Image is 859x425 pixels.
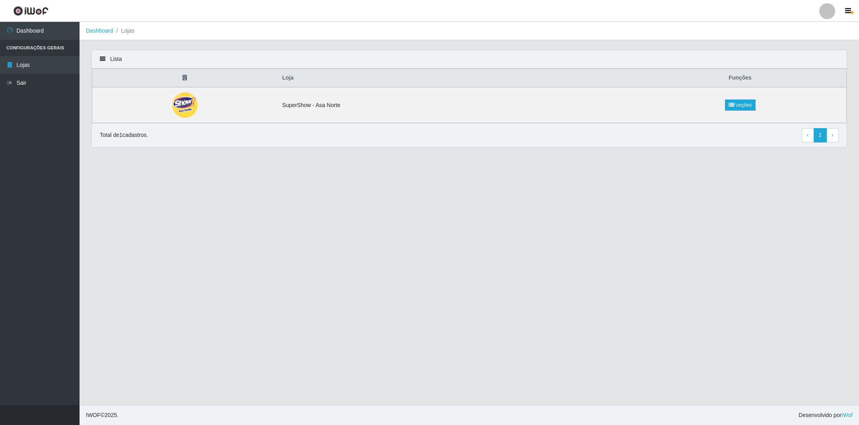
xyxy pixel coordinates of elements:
[802,128,839,142] nav: pagination
[277,69,634,88] th: Loja
[814,128,827,142] a: 1
[277,87,634,123] td: SuperShow - Asa Norte
[802,128,814,142] a: Previous
[92,50,847,68] div: Lista
[807,132,809,138] span: ‹
[799,411,853,419] span: Desenvolvido por
[634,69,846,88] th: Funções
[832,132,834,138] span: ›
[169,92,200,118] img: SuperShow - Asa Norte
[80,22,859,40] nav: breadcrumb
[113,27,134,35] li: Lojas
[13,6,49,16] img: CoreUI Logo
[86,412,101,418] span: IWOF
[725,99,756,111] a: Funções
[842,412,853,418] a: iWof
[100,131,148,139] p: Total de 1 cadastros.
[86,27,113,34] a: Dashboard
[826,128,839,142] a: Next
[86,411,119,419] span: © 2025 .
